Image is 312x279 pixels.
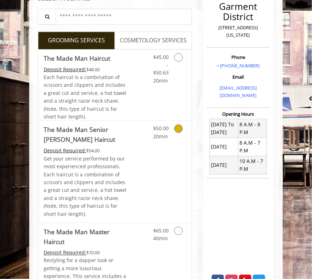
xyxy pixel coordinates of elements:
[208,55,268,60] h3: Phone
[210,138,238,156] td: [DATE]
[153,125,169,132] span: $50.00
[44,155,128,218] p: Get your service performed by our most experienced professionals. Each haircut is a combination o...
[44,74,126,120] span: Each haircut is a combination of scissors and clippers and includes a great cut and service, a ho...
[44,249,86,256] span: This service needs some Advance to be paid before we block your appointment
[208,24,268,39] p: [STREET_ADDRESS][US_STATE]
[206,111,270,116] h3: Opening Hours
[238,138,267,156] td: 8 A.M - 7 P.M
[44,125,128,144] b: The Made Man Senior [PERSON_NAME] Haircut
[238,156,267,174] td: 10 A.M - 7 P.M
[208,1,268,22] h2: Garment District
[238,119,267,138] td: 8 A.M - 8 P.M
[44,53,110,63] b: The Made Man Haircut
[44,66,128,73] div: $48.00
[44,66,86,73] span: This service needs some Advance to be paid before we block your appointment
[44,147,128,154] div: $54.00
[44,249,128,257] div: $70.00
[38,9,56,25] button: Service Search
[208,74,268,79] h3: Email
[153,133,168,140] span: 20min
[210,156,238,174] td: [DATE]
[153,54,169,76] span: $45.00 - $50.63
[210,119,238,138] td: [DATE] To [DATE]
[219,85,257,98] a: [EMAIL_ADDRESS][DOMAIN_NAME]
[153,77,168,84] span: 20min
[153,227,169,234] span: $65.00
[120,36,187,45] span: COSMETOLOGY SERVICES
[44,147,86,154] span: This service needs some Advance to be paid before we block your appointment
[48,36,105,45] span: GROOMING SERVICES
[44,227,128,247] b: The Made Man Master Haircut
[153,235,168,242] span: 40min
[217,62,260,69] a: + [PHONE_NUMBER]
